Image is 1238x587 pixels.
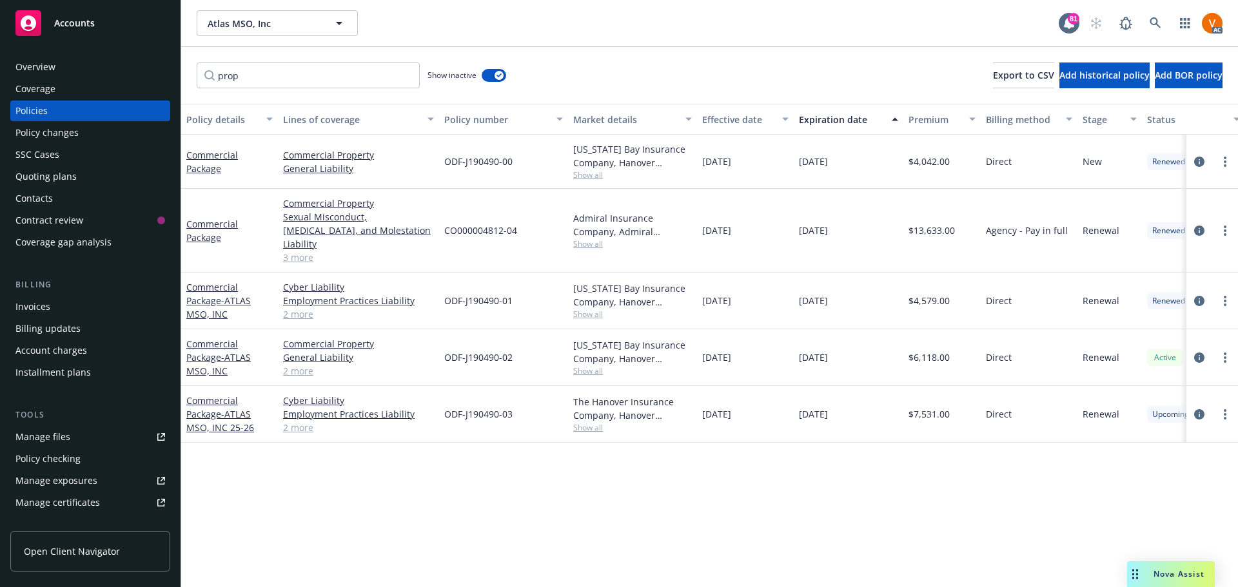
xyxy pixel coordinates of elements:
a: circleInformation [1192,223,1207,238]
div: SSC Cases [15,144,59,165]
a: General Liability [283,162,434,175]
span: Add BOR policy [1155,69,1223,81]
span: Agency - Pay in full [986,224,1068,237]
span: Show all [573,365,692,376]
span: [DATE] [799,155,828,168]
span: Atlas MSO, Inc [208,17,319,30]
div: Quoting plans [15,166,77,187]
span: $13,633.00 [909,224,955,237]
button: Stage [1077,104,1142,135]
a: Manage files [10,427,170,447]
div: Drag to move [1127,561,1143,587]
span: - ATLAS MSO, INC [186,351,251,377]
div: [US_STATE] Bay Insurance Company, Hanover Insurance Group [573,338,692,365]
a: Manage claims [10,514,170,535]
a: Policy changes [10,122,170,143]
a: more [1217,223,1233,238]
span: ODF-J190490-02 [444,351,513,364]
button: Lines of coverage [278,104,439,135]
span: Renewal [1083,224,1119,237]
div: Policy changes [15,122,79,143]
span: [DATE] [702,294,731,307]
div: Manage certificates [15,492,100,513]
a: Coverage gap analysis [10,232,170,253]
button: Atlas MSO, Inc [197,10,358,36]
a: Commercial Property [283,197,434,210]
div: Expiration date [799,113,884,126]
span: - ATLAS MSO, INC [186,294,251,320]
span: ODF-J190490-03 [444,407,513,421]
a: Policies [10,101,170,121]
a: more [1217,407,1233,422]
div: Account charges [15,340,87,361]
button: Expiration date [794,104,903,135]
button: Nova Assist [1127,561,1215,587]
a: Report a Bug [1113,10,1139,36]
span: $7,531.00 [909,407,950,421]
div: Status [1147,113,1226,126]
button: Policy number [439,104,568,135]
span: - ATLAS MSO, INC 25-26 [186,408,254,434]
a: Billing updates [10,318,170,339]
button: Export to CSV [993,63,1054,88]
div: 81 [1068,13,1079,24]
span: ODF-J190490-01 [444,294,513,307]
button: Billing method [981,104,1077,135]
a: Commercial Package [186,149,238,175]
div: Installment plans [15,362,91,383]
button: Effective date [697,104,794,135]
span: Renewed [1152,156,1185,168]
div: Stage [1083,113,1123,126]
a: Employment Practices Liability [283,407,434,421]
a: 2 more [283,364,434,378]
a: 2 more [283,421,434,434]
div: [US_STATE] Bay Insurance Company, Hanover Insurance Group [573,142,692,169]
a: Cyber Liability [283,280,434,294]
a: Employment Practices Liability [283,294,434,307]
a: 3 more [283,251,434,264]
div: Coverage [15,79,55,99]
span: ODF-J190490-00 [444,155,513,168]
span: [DATE] [702,407,731,421]
a: Overview [10,57,170,77]
div: Invoices [15,296,50,317]
a: Policy checking [10,448,170,469]
a: Search [1143,10,1168,36]
span: [DATE] [702,351,731,364]
a: more [1217,350,1233,365]
a: Commercial Package [186,338,251,377]
span: Accounts [54,18,95,28]
span: Show all [573,422,692,433]
a: Commercial Property [283,148,434,162]
a: Coverage [10,79,170,99]
div: Policy checking [15,448,81,469]
span: [DATE] [799,351,828,364]
button: Market details [568,104,697,135]
div: [US_STATE] Bay Insurance Company, Hanover Insurance Group [573,282,692,309]
a: more [1217,293,1233,309]
div: Admiral Insurance Company, Admiral Insurance [573,211,692,238]
span: Add historical policy [1059,69,1150,81]
span: Upcoming [1152,409,1189,420]
div: The Hanover Insurance Company, Hanover Insurance Group [573,395,692,422]
span: Export to CSV [993,69,1054,81]
div: Billing [10,278,170,291]
div: Manage claims [15,514,81,535]
span: Open Client Navigator [24,544,120,558]
span: $4,042.00 [909,155,950,168]
a: Sexual Misconduct, [MEDICAL_DATA], and Molestation Liability [283,210,434,251]
span: [DATE] [799,224,828,237]
span: Direct [986,407,1012,421]
div: Premium [909,113,961,126]
img: photo [1202,13,1223,34]
span: CO000004812-04 [444,224,517,237]
span: Renewed [1152,225,1185,236]
span: Active [1152,352,1178,363]
span: Renewed [1152,295,1185,307]
a: circleInformation [1192,350,1207,365]
a: circleInformation [1192,154,1207,169]
span: Show all [573,169,692,180]
a: Invoices [10,296,170,317]
span: Direct [986,351,1012,364]
a: circleInformation [1192,293,1207,309]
